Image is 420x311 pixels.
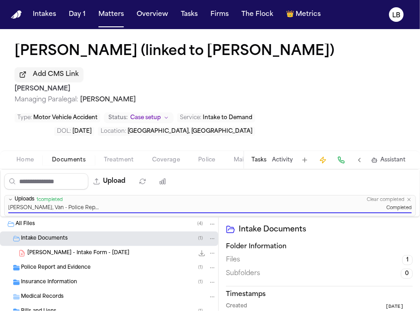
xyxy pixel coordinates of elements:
[128,129,252,134] span: [GEOGRAPHIC_DATA], [GEOGRAPHIC_DATA]
[15,67,83,82] button: Add CMS Link
[15,221,35,228] span: All Files
[402,255,413,265] span: 1
[15,196,35,203] span: Uploads
[95,6,128,23] button: Matters
[380,156,405,164] span: Assistant
[104,156,134,164] span: Treatment
[108,114,128,121] span: Status:
[207,6,232,23] button: Firms
[385,303,404,311] span: [DATE]
[226,256,240,265] span: Files
[98,127,255,136] button: Edit Location: San Marcos, TX
[88,173,131,190] button: Upload
[27,250,129,257] span: [PERSON_NAME] - Intake Form - [DATE]
[16,156,34,164] span: Home
[251,156,266,164] button: Tasks
[133,6,172,23] button: Overview
[5,196,415,204] button: Uploads1completedClear completed
[226,290,413,299] h3: Timestamps
[272,156,293,164] button: Activity
[238,6,277,23] button: The Flock
[54,127,94,136] button: Edit DOL: 2025-09-08
[52,156,86,164] span: Documents
[198,156,215,164] span: Police
[21,264,91,272] span: Police Report and Evidence
[36,197,63,203] span: 1 completed
[29,6,60,23] button: Intakes
[239,224,413,235] h2: Intake Documents
[21,293,64,301] span: Medical Records
[80,96,136,103] span: [PERSON_NAME]
[17,115,32,120] span: Type :
[198,265,203,270] span: ( 1 )
[203,115,252,120] span: Intake to Demand
[33,115,97,120] span: Motor Vehicle Accident
[57,129,71,134] span: DOL :
[177,113,255,122] button: Edit Service: Intake to Demand
[226,303,247,311] span: Created
[234,156,246,164] span: Mail
[385,303,413,311] button: [DATE]
[401,269,413,279] span: 0
[152,156,180,164] span: Coverage
[371,156,405,164] button: Assistant
[15,44,334,60] h1: [PERSON_NAME] (linked to [PERSON_NAME])
[282,6,324,23] button: crownMetrics
[386,205,412,212] span: Completed
[65,6,89,23] button: Day 1
[21,279,77,286] span: Insurance Information
[21,235,68,243] span: Intake Documents
[226,269,260,278] span: Subfolders
[104,112,174,123] button: Change status from Case setup
[101,129,126,134] span: Location :
[15,44,334,60] button: Edit matter name
[180,115,201,120] span: Service :
[72,129,92,134] span: [DATE]
[15,96,78,103] span: Managing Paralegal:
[198,236,203,241] span: ( 1 )
[226,242,413,251] h3: Folder Information
[177,6,201,23] button: Tasks
[11,10,22,19] img: Finch Logo
[367,197,405,203] button: Clear completed
[317,154,329,166] button: Create Immediate Task
[15,84,405,95] h2: [PERSON_NAME]
[335,154,348,166] button: Make a Call
[298,154,311,166] button: Add Task
[11,10,22,19] a: Home
[15,113,100,122] button: Edit Type: Motor Vehicle Accident
[8,205,99,212] span: [PERSON_NAME], Van - Police Report.pdf
[33,70,79,79] span: Add CMS Link
[198,280,203,285] span: ( 1 )
[197,249,206,258] button: Download V. Ruiz - Intake Form - 9.10.25
[4,173,88,190] input: Search files
[130,114,161,121] span: Case setup
[197,221,203,226] span: ( 4 )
